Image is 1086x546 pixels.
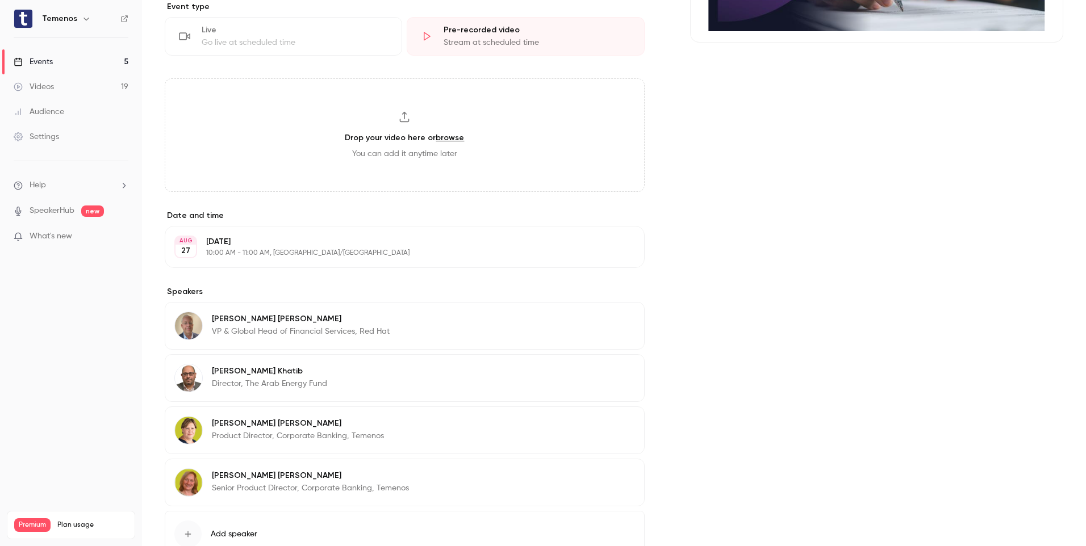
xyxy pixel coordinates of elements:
p: [DATE] [206,236,584,247]
img: Temenos [14,10,32,28]
span: You can add it anytime later [352,148,457,159]
h6: Temenos [42,13,77,24]
div: Live [202,24,388,36]
p: [PERSON_NAME] [PERSON_NAME] [212,313,390,325]
span: Plan usage [57,520,128,530]
div: LiveGo live at scheduled time [165,17,402,56]
p: Senior Product Director, Corporate Banking, Temenos [212,482,409,494]
div: Go live at scheduled time [202,37,388,48]
p: [PERSON_NAME] [PERSON_NAME] [212,470,409,481]
li: help-dropdown-opener [14,179,128,191]
div: Pre-recorded video [444,24,630,36]
p: [PERSON_NAME] Khatib [212,366,327,377]
div: Helen Orton[PERSON_NAME] [PERSON_NAME]Product Director, Corporate Banking, Temenos [165,406,645,454]
p: [PERSON_NAME] [PERSON_NAME] [212,418,384,429]
a: browse [436,133,464,142]
p: Event type [165,1,645,12]
a: SpeakerHub [30,205,74,217]
label: Date and time [165,210,645,221]
div: Videos [14,81,54,93]
p: 10:00 AM - 11:00 AM, [GEOGRAPHIC_DATA]/[GEOGRAPHIC_DATA] [206,249,584,258]
span: new [81,205,104,217]
img: RIchard Harmon [175,312,202,339]
div: Mohammad Khatib[PERSON_NAME] KhatibDirector, The Arab Energy Fund [165,354,645,402]
div: Settings [14,131,59,142]
span: What's new [30,230,72,242]
p: 27 [181,245,190,257]
img: Helen Orton [175,417,202,444]
h3: Drop your video here or [345,132,464,144]
img: Maurya Murphy [175,469,202,496]
div: Maurya Murphy[PERSON_NAME] [PERSON_NAME]Senior Product Director, Corporate Banking, Temenos [165,459,645,506]
p: Product Director, Corporate Banking, Temenos [212,430,384,442]
div: Audience [14,106,64,117]
span: Help [30,179,46,191]
iframe: Noticeable Trigger [115,232,128,242]
div: RIchard Harmon[PERSON_NAME] [PERSON_NAME]VP & Global Head of Financial Services, Red Hat [165,302,645,350]
img: Mohammad Khatib [175,364,202,392]
p: VP & Global Head of Financial Services, Red Hat [212,326,390,337]
div: Events [14,56,53,68]
label: Speakers [165,286,645,297]
div: Stream at scheduled time [444,37,630,48]
span: Premium [14,518,51,532]
div: Pre-recorded videoStream at scheduled time [407,17,644,56]
p: Director, The Arab Energy Fund [212,378,327,389]
span: Add speaker [211,528,257,540]
div: AUG [176,237,196,245]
